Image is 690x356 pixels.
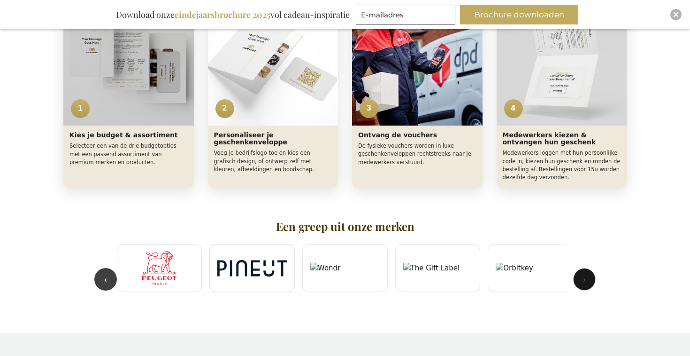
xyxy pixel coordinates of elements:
input: E-mailadres [356,5,455,24]
div: Download onze vol cadeau-inspiratie [112,5,354,24]
img: Wondr [310,263,380,274]
button: Volgende merken [573,268,596,291]
h3: Personaliseer je geschenkenveloppe [214,132,332,146]
img: Orbitkey [496,263,565,274]
p: Selecteer een van de drie budgetopties met een passend assortiment van premium merken en producten. [69,142,188,166]
span: 4 [504,99,523,118]
img: The Gift Label [403,263,473,274]
p: Medewerkers loggen met hun persoonlijke code in, kiezen hun geschenk en ronden de bestelling af. ... [503,149,621,182]
img: Close [673,12,679,17]
div: Close [670,9,682,20]
h3: Medewerkers kiezen & ontvangen hun geschenk [503,132,621,146]
span: 1 [71,99,90,118]
h3: Ontvang de vouchers [358,132,476,139]
span: 2 [215,99,234,118]
p: De fysieke vouchers worden in luxe geschenkenveloppen rechtstreeks naar je medewerkers verstuurd. [358,142,476,166]
form: marketing offers and promotions [356,5,458,27]
span: 3 [360,99,378,118]
section: Merken carrousel [87,221,603,300]
button: Brochure downloaden [460,5,578,24]
b: eindejaarsbrochure 2025 [175,9,270,20]
h2: Een greep uit onze merken [117,221,573,233]
img: Pineut [217,260,287,277]
button: Vorige merken [94,268,117,291]
img: Peugeot [125,251,194,285]
p: Voeg je bedrijfslogo toe en kies een grafisch design, of ontwerp zelf met kleuren, afbeeldingen e... [214,149,332,174]
h3: Kies je budget & assortiment [69,132,188,139]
